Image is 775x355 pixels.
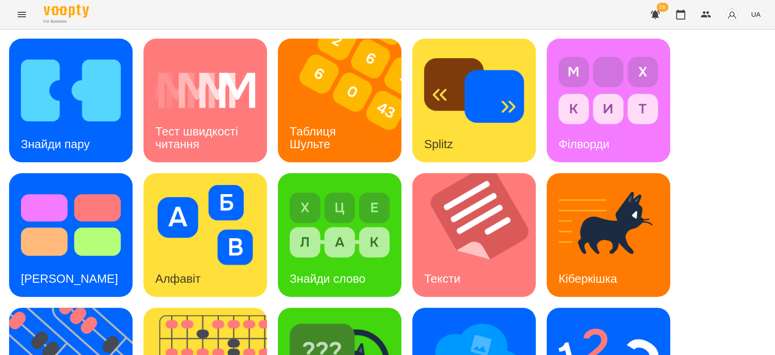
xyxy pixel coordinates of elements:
img: Тест швидкості читання [155,50,255,130]
img: Splitz [424,50,524,130]
h3: Тест швидкості читання [155,125,241,150]
a: ТекстиТексти [412,173,536,297]
a: ФілвордиФілворди [547,39,670,162]
a: АлфавітАлфавіт [143,173,267,297]
span: UA [751,10,760,19]
img: Філворди [558,50,658,130]
a: КіберкішкаКіберкішка [547,173,670,297]
h3: Алфавіт [155,272,201,285]
img: Voopty Logo [44,5,89,18]
img: Алфавіт [155,185,255,265]
span: For Business [44,19,89,25]
a: SplitzSplitz [412,39,536,162]
img: Кіберкішка [558,185,658,265]
a: Таблиця ШультеТаблиця Шульте [278,39,401,162]
h3: Кіберкішка [558,272,617,285]
h3: Знайди пару [21,137,90,151]
h3: Splitz [424,137,453,151]
button: Menu [11,4,33,25]
h3: Філворди [558,137,609,151]
a: Знайди паруЗнайди пару [9,39,133,162]
a: Знайди словоЗнайди слово [278,173,401,297]
img: avatar_s.png [726,8,738,21]
img: Знайди слово [290,185,390,265]
img: Тест Струпа [21,185,121,265]
a: Тест Струпа[PERSON_NAME] [9,173,133,297]
a: Тест швидкості читанняТест швидкості читання [143,39,267,162]
button: UA [747,6,764,23]
img: Таблиця Шульте [278,39,413,162]
h3: Знайди слово [290,272,365,285]
span: 26 [657,3,668,12]
img: Знайди пару [21,50,121,130]
img: Тексти [412,173,547,297]
h3: [PERSON_NAME] [21,272,118,285]
h3: Тексти [424,272,460,285]
h3: Таблиця Шульте [290,125,339,150]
